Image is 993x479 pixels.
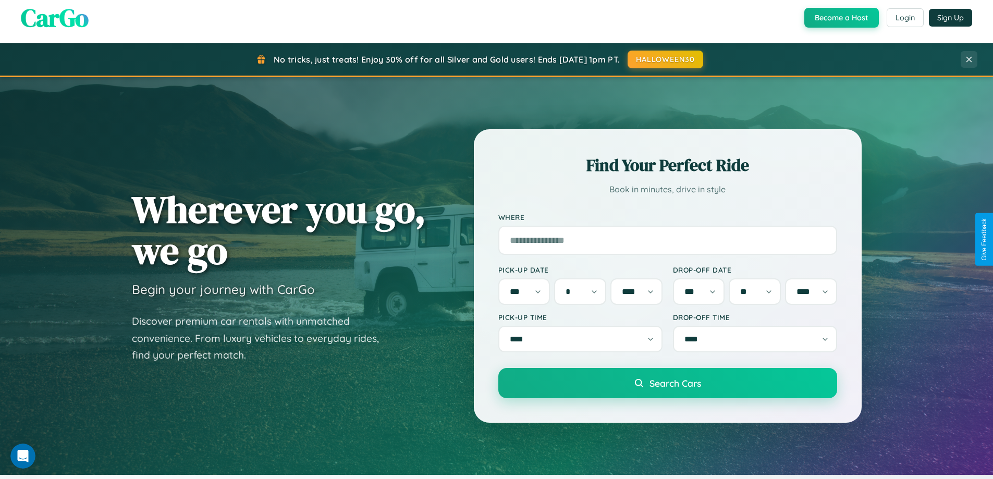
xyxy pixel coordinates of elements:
label: Pick-up Time [498,313,663,322]
button: Sign Up [929,9,972,27]
label: Drop-off Date [673,265,837,274]
h3: Begin your journey with CarGo [132,281,315,297]
h1: Wherever you go, we go [132,189,426,271]
span: CarGo [21,1,89,35]
h2: Find Your Perfect Ride [498,154,837,177]
span: No tricks, just treats! Enjoy 30% off for all Silver and Gold users! Ends [DATE] 1pm PT. [274,54,620,65]
button: HALLOWEEN30 [628,51,703,68]
iframe: Intercom live chat [10,444,35,469]
label: Pick-up Date [498,265,663,274]
label: Drop-off Time [673,313,837,322]
button: Become a Host [804,8,879,28]
div: Give Feedback [980,218,988,261]
label: Where [498,213,837,222]
button: Search Cars [498,368,837,398]
p: Discover premium car rentals with unmatched convenience. From luxury vehicles to everyday rides, ... [132,313,393,364]
button: Login [887,8,924,27]
p: Book in minutes, drive in style [498,182,837,197]
span: Search Cars [649,377,701,389]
